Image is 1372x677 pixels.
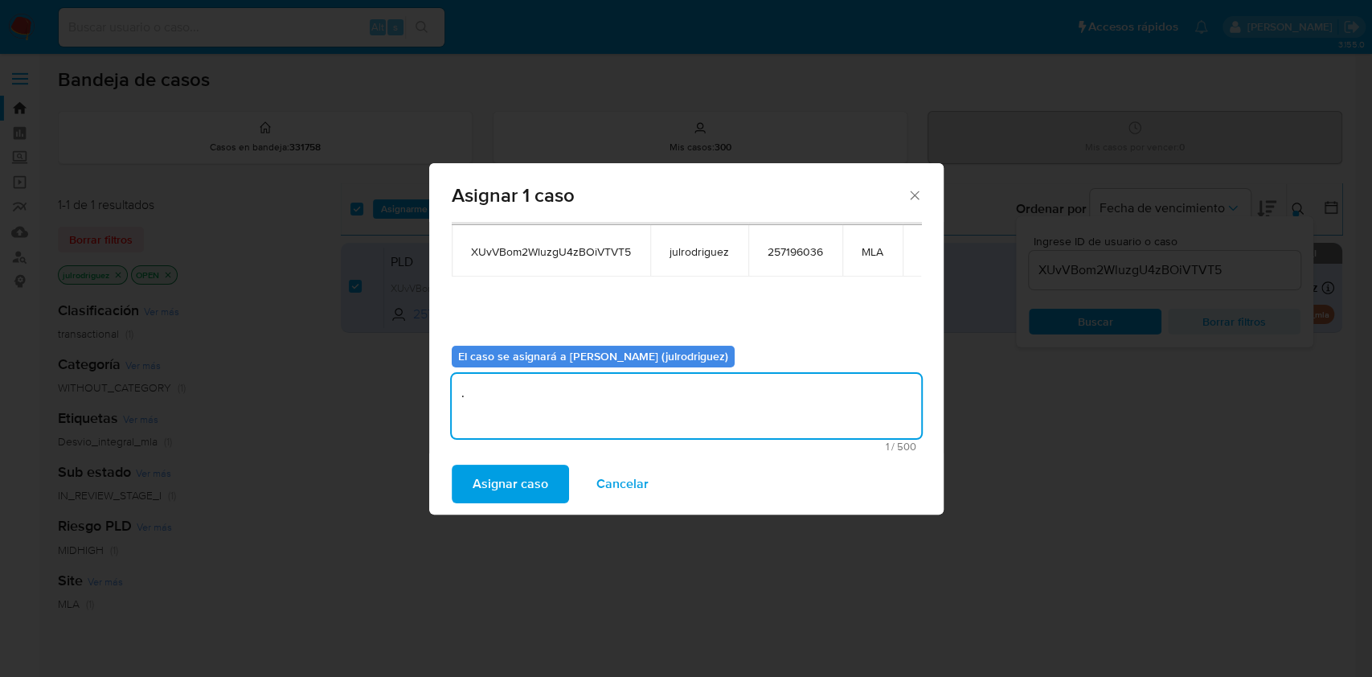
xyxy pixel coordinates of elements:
span: Asignar 1 caso [452,186,907,205]
div: assign-modal [429,163,944,515]
button: Cancelar [575,465,670,503]
span: 257196036 [768,244,823,259]
button: Asignar caso [452,465,569,503]
span: MLA [862,244,883,259]
b: El caso se asignará a [PERSON_NAME] (julrodriguez) [458,348,728,364]
span: Asignar caso [473,466,548,502]
span: Cancelar [596,466,649,502]
textarea: . [452,374,921,438]
button: Cerrar ventana [907,187,921,202]
span: Máximo 500 caracteres [457,441,916,452]
span: XUvVBom2WluzgU4zBOiVTVT5 [471,244,631,259]
span: julrodriguez [670,244,729,259]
